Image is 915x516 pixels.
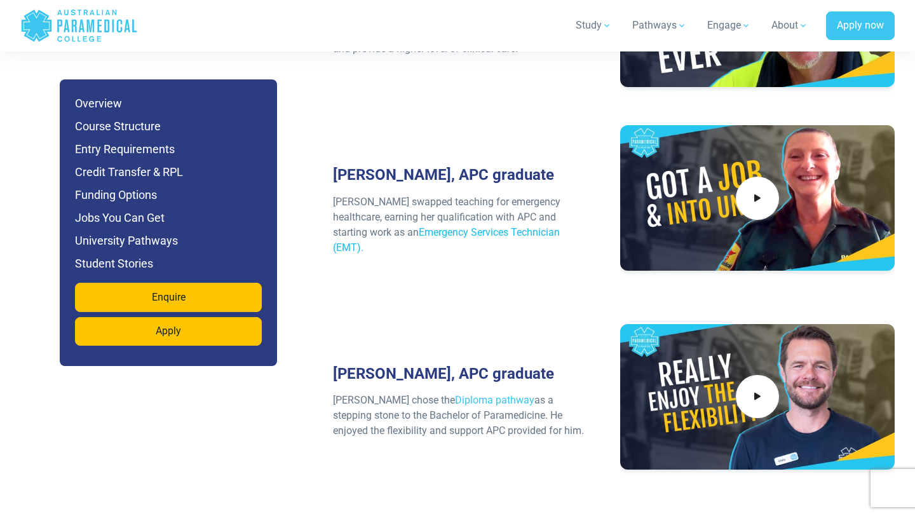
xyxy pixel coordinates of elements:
[333,393,592,438] p: [PERSON_NAME] chose the as a stepping stone to the Bachelor of Paramedicine. He enjoyed the flexi...
[826,11,895,41] a: Apply now
[333,194,592,255] p: [PERSON_NAME] swapped teaching for emergency healthcare, earning her qualification with APC and s...
[568,8,620,43] a: Study
[700,8,759,43] a: Engage
[325,166,600,184] h3: [PERSON_NAME], APC graduate
[20,5,138,46] a: Australian Paramedical College
[625,8,695,43] a: Pathways
[764,8,816,43] a: About
[333,226,560,254] a: Emergency Services Technician (EMT).
[455,394,534,406] a: Diploma pathway
[325,365,600,383] h3: [PERSON_NAME], APC graduate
